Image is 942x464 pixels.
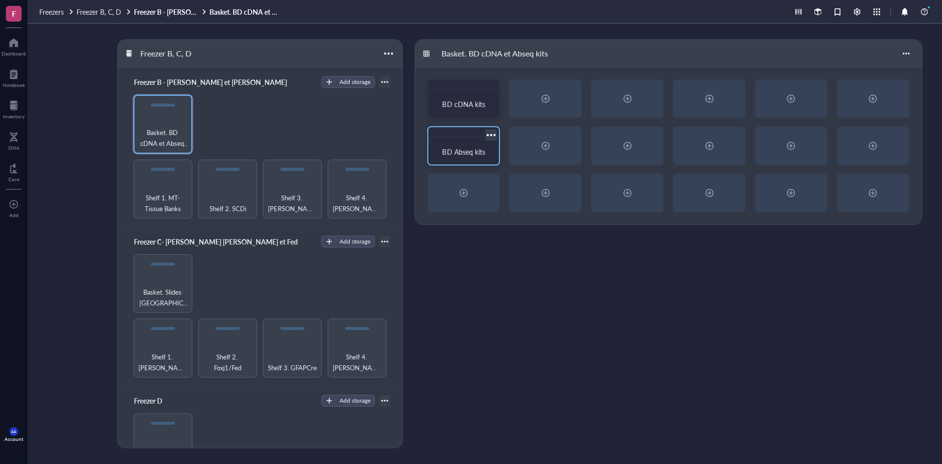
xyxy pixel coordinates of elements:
span: Shelf 3. [PERSON_NAME] (Newer) [267,192,317,214]
div: Freezer C- [PERSON_NAME] [PERSON_NAME] et Fed [130,235,302,248]
div: Freezer D [130,394,188,408]
div: Account [4,436,24,442]
span: Shelf 4. [PERSON_NAME] (Older/[PERSON_NAME]) [332,192,382,214]
div: Add storage [340,237,370,246]
div: Freezer B - [PERSON_NAME] et [PERSON_NAME] [130,75,291,89]
div: Notebook [2,82,25,88]
a: Notebook [2,66,25,88]
span: Shelf 1. MT-Tissue Banks [138,192,188,214]
div: Add storage [340,78,370,86]
div: Core [8,176,19,182]
div: Freezer B, C, D [136,45,196,62]
a: Core [8,161,19,182]
button: Add storage [321,395,375,407]
span: Basket. Slides [GEOGRAPHIC_DATA] [138,287,188,308]
span: F [12,7,16,20]
button: Add storage [321,236,375,247]
div: DNA [8,145,20,151]
span: AA [11,430,16,434]
div: Add storage [340,396,370,405]
div: Add [9,212,19,218]
a: Freezer B, C, D [77,7,132,16]
span: Basket. BD cDNA et Abseq kits [138,127,187,149]
span: Shelf 3. GFAPCre [268,362,317,373]
a: Freezers [39,7,75,16]
span: BD cDNA kits [442,99,485,109]
span: Shelf 1. [PERSON_NAME]/[PERSON_NAME] [138,352,188,373]
span: Shelf 2. SCDi [209,203,246,214]
button: Add storage [321,76,375,88]
span: Shelf 2. Foxj1/Fed [203,352,253,373]
a: Freezer B - [PERSON_NAME] et [PERSON_NAME]Basket. BD cDNA et Abseq kits [134,7,283,16]
div: Dashboard [1,51,26,56]
div: Basket. BD cDNA et Abseq kits [437,45,552,62]
a: Dashboard [1,35,26,56]
span: Shelf 4. [PERSON_NAME] (FoxJ1-GFAP) [332,352,382,373]
span: Freezers [39,7,64,17]
a: DNA [8,129,20,151]
span: Freezer B, C, D [77,7,121,17]
span: BD Abseq kits [442,147,485,157]
div: Inventory [3,113,25,119]
a: Inventory [3,98,25,119]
